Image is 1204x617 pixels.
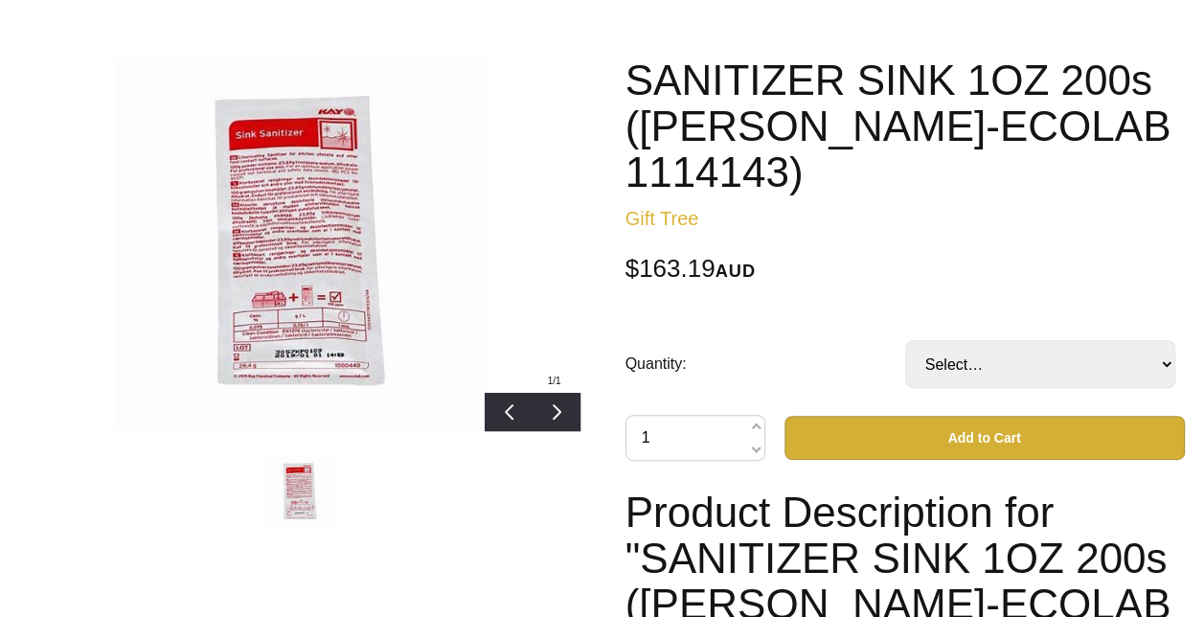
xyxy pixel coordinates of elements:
span: AUD [715,262,755,281]
span: 1 [548,376,554,386]
h1: SANITIZER SINK 1OZ 200s ([PERSON_NAME]-ECOLAB 1114143) [625,57,1185,195]
a: Gift Tree [625,208,699,229]
button: Add to Cart [784,416,1185,460]
div: /1 [529,369,580,393]
img: SANITIZER SINK 1OZ 200s (KAY-ECOLAB 1114143) [263,455,336,528]
img: SANITIZER SINK 1OZ 200s (KAY-ECOLAB 1114143) [113,57,486,430]
td: Quantity: [625,313,905,415]
div: $163.19 [625,257,1185,283]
